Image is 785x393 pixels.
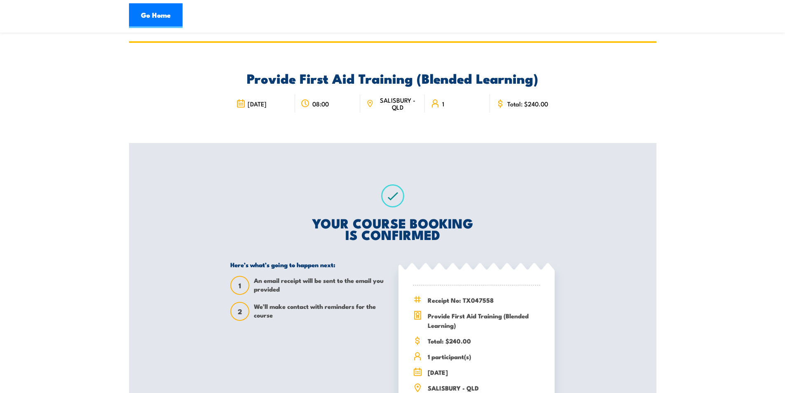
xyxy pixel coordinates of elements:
a: Go Home [129,3,183,28]
h5: Here’s what’s going to happen next: [230,261,387,268]
span: Total: $240.00 [428,336,540,346]
span: Total: $240.00 [507,100,548,107]
span: [DATE] [248,100,267,107]
span: [DATE] [428,367,540,377]
span: An email receipt will be sent to the email you provided [254,276,387,295]
span: 1 participant(s) [428,352,540,361]
h2: YOUR COURSE BOOKING IS CONFIRMED [230,217,555,240]
span: 1 [231,281,248,290]
span: We’ll make contact with reminders for the course [254,302,387,321]
span: Receipt No: TX047558 [428,295,540,305]
span: SALISBURY - QLD [376,96,419,111]
span: 08:00 [312,100,329,107]
span: 1 [442,100,444,107]
span: SALISBURY - QLD [428,383,540,393]
span: Provide First Aid Training (Blended Learning) [428,311,540,330]
span: 2 [231,307,248,316]
h2: Provide First Aid Training (Blended Learning) [230,72,555,84]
